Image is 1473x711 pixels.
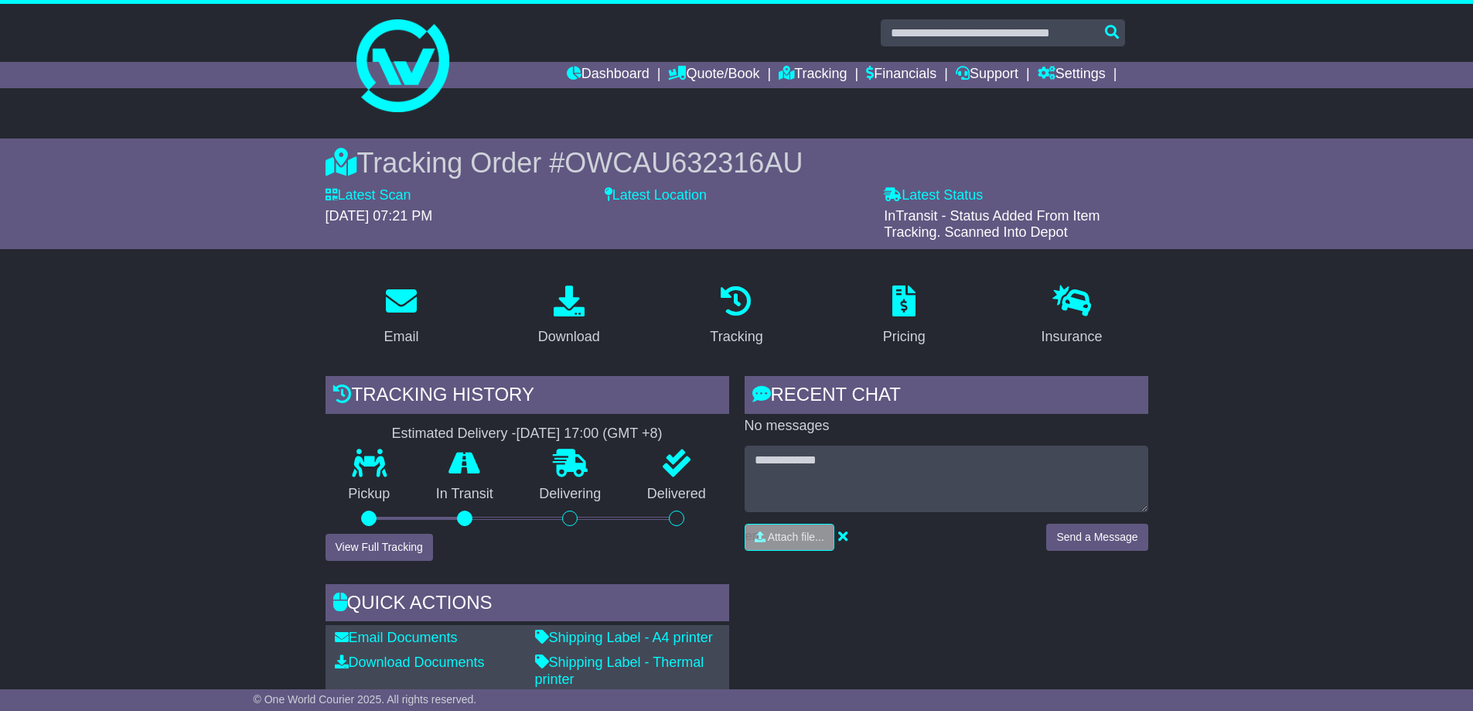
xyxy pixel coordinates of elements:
div: Insurance [1042,326,1103,347]
p: No messages [745,418,1148,435]
a: Tracking [700,280,772,353]
span: © One World Courier 2025. All rights reserved. [254,693,477,706]
a: Email Documents [335,630,458,645]
a: Shipping Label - A4 printer [535,630,713,645]
p: Pickup [326,486,414,503]
a: Email [373,280,428,353]
label: Latest Location [605,187,707,204]
p: Delivered [624,486,729,503]
div: Quick Actions [326,584,729,626]
div: Tracking [710,326,762,347]
span: [DATE] 07:21 PM [326,208,433,224]
div: Email [384,326,418,347]
p: Delivering [517,486,625,503]
label: Latest Scan [326,187,411,204]
a: Financials [866,62,936,88]
button: Send a Message [1046,524,1147,551]
button: View Full Tracking [326,534,433,561]
a: Insurance [1031,280,1113,353]
div: Tracking history [326,376,729,418]
a: Pricing [873,280,936,353]
span: OWCAU632316AU [564,147,803,179]
label: Latest Status [884,187,983,204]
div: Download [538,326,600,347]
a: Shipping Label - Thermal printer [535,655,704,687]
div: RECENT CHAT [745,376,1148,418]
a: Settings [1038,62,1106,88]
a: Support [956,62,1018,88]
a: Dashboard [567,62,650,88]
a: Download [528,280,610,353]
div: Pricing [883,326,926,347]
div: Tracking Order # [326,146,1148,179]
a: Quote/Book [668,62,759,88]
a: Tracking [779,62,847,88]
div: [DATE] 17:00 (GMT +8) [517,426,663,443]
a: Download Documents [335,655,485,670]
div: Estimated Delivery - [326,426,729,443]
p: In Transit [413,486,517,503]
span: InTransit - Status Added From Item Tracking. Scanned Into Depot [884,208,1100,241]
